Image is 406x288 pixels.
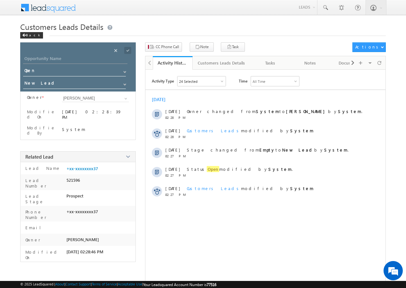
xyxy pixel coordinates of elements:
span: 02:27 PM [165,173,185,177]
span: Related Lead [25,153,53,160]
div: Actions [355,44,381,50]
label: Lead Number [24,178,64,188]
img: d_60004797649_company_0_60004797649 [11,34,27,42]
strong: Empty [259,147,275,153]
label: Lead Stage [24,193,64,204]
div: System [62,127,129,132]
span: [DATE] [165,128,180,133]
span: 521596 [66,178,80,183]
a: Show All Items [120,67,128,74]
div: [DATE] [152,96,173,102]
a: Activity History [153,56,193,70]
div: Documents [335,59,364,67]
span: 77516 [207,282,216,287]
label: Modified By [27,125,56,135]
span: [DATE] [165,186,180,191]
a: Acceptable Use [118,282,142,286]
span: [PERSON_NAME] [66,237,99,242]
button: CC Phone Call [145,42,182,52]
div: Activity History [158,60,188,66]
button: Note [190,42,214,52]
div: Chat with us now [33,34,108,42]
input: Stage [23,79,126,89]
textarea: Type your message and hit 'Enter' [8,59,117,192]
label: Lead Name [24,165,61,171]
span: 02:27 PM [165,193,185,196]
input: Opportunity Name Opportunity Name [23,55,127,64]
label: Owner [24,237,40,242]
span: +xx-xxxxxxxx37 [66,209,98,214]
label: Owner [27,95,42,100]
div: Notes [296,59,324,67]
strong: System [338,109,361,114]
label: Email [24,225,46,230]
span: Status modified by . [187,166,293,172]
span: 02:28 PM [165,116,185,119]
strong: System [268,166,292,172]
span: Open [207,166,219,172]
a: Terms of Service [92,282,117,286]
span: [DATE] [165,147,180,153]
span: modified by [187,186,314,191]
div: Back [20,32,43,39]
span: modified by [187,128,314,133]
span: CC Phone Call [156,44,179,50]
span: Your Leadsquared Account Number is [143,282,216,287]
div: 24 Selected [179,79,197,83]
div: [DATE] 02:28:39 PM [62,109,129,120]
div: Owner Changed,Status Changed,Stage Changed,Source Changed,Notes & 19 more.. [177,76,226,86]
span: [DATE] 02:28:46 PM [66,249,103,254]
span: Stage changed from to by . [187,147,349,153]
a: +xx-xxxxxxxx37 [66,166,98,171]
span: Customers Leads [187,186,241,191]
span: Time [239,76,247,86]
a: Notes [290,56,330,70]
input: Status [23,66,126,76]
span: Customers Leads Details [20,22,103,32]
strong: [PERSON_NAME] [286,109,328,114]
a: About [55,282,65,286]
button: Task [221,42,245,52]
strong: New Lead [282,147,314,153]
div: Customers Leads Details [198,59,245,67]
div: All Time [253,79,265,83]
span: © 2025 LeadSquared | | | | | [20,282,216,287]
strong: System [256,109,279,114]
em: Start Chat [87,198,117,206]
strong: System [324,147,348,153]
button: Actions [352,42,385,52]
label: Modified On [27,109,56,119]
div: Tasks [256,59,285,67]
input: Type to Search [62,95,129,102]
span: Activity Type [152,76,174,86]
a: Documents [330,56,370,70]
div: Minimize live chat window [105,3,121,19]
a: Customers Leads Details [193,56,251,70]
span: Customers Leads [187,128,241,133]
strong: System [290,186,314,191]
strong: System [290,128,314,133]
label: Phone Number [24,209,64,220]
a: Tasks [251,56,290,70]
span: 02:28 PM [165,135,185,139]
span: [DATE] [165,109,180,114]
label: Modified On [24,249,64,260]
a: Show All Items [120,80,128,86]
span: 02:27 PM [165,154,185,158]
li: Activity History [153,56,193,69]
span: Owner changed from to by . [187,109,362,114]
span: Prospect [66,193,83,198]
a: Show All Items [121,95,129,102]
span: [DATE] [165,166,180,172]
a: Contact Support [65,282,91,286]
